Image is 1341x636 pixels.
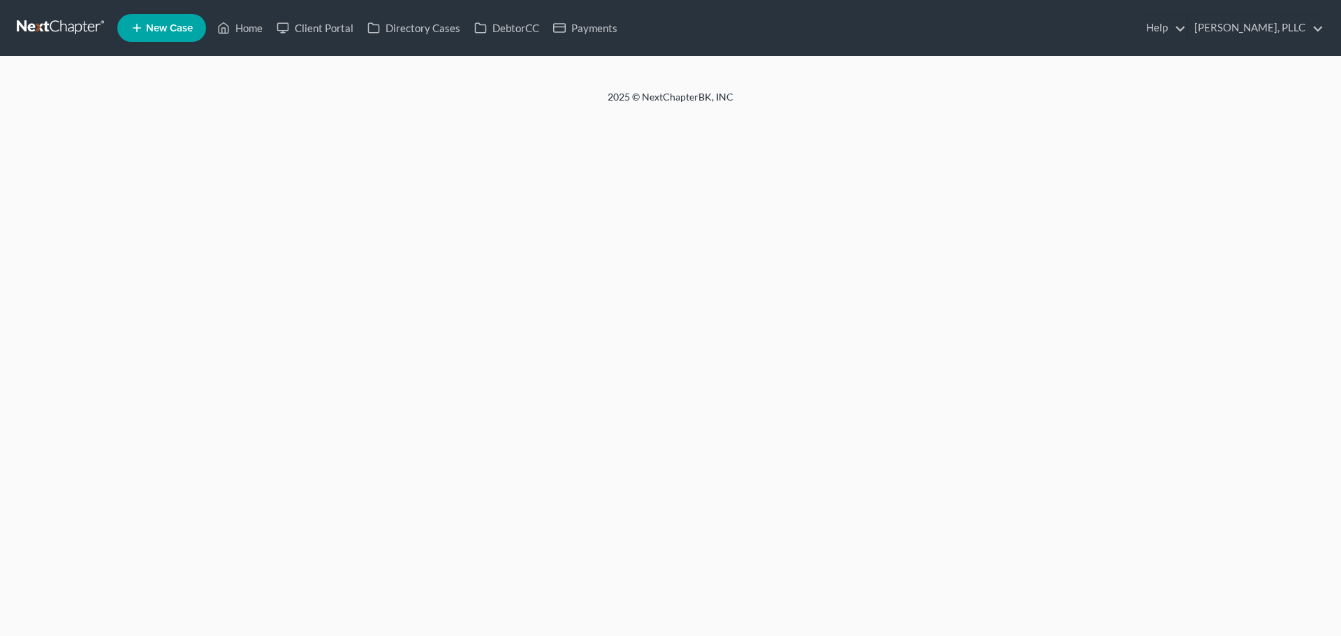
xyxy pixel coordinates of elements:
[272,90,1069,115] div: 2025 © NextChapterBK, INC
[1139,15,1186,40] a: Help
[546,15,624,40] a: Payments
[1187,15,1324,40] a: [PERSON_NAME], PLLC
[270,15,360,40] a: Client Portal
[467,15,546,40] a: DebtorCC
[210,15,270,40] a: Home
[117,14,206,42] new-legal-case-button: New Case
[360,15,467,40] a: Directory Cases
